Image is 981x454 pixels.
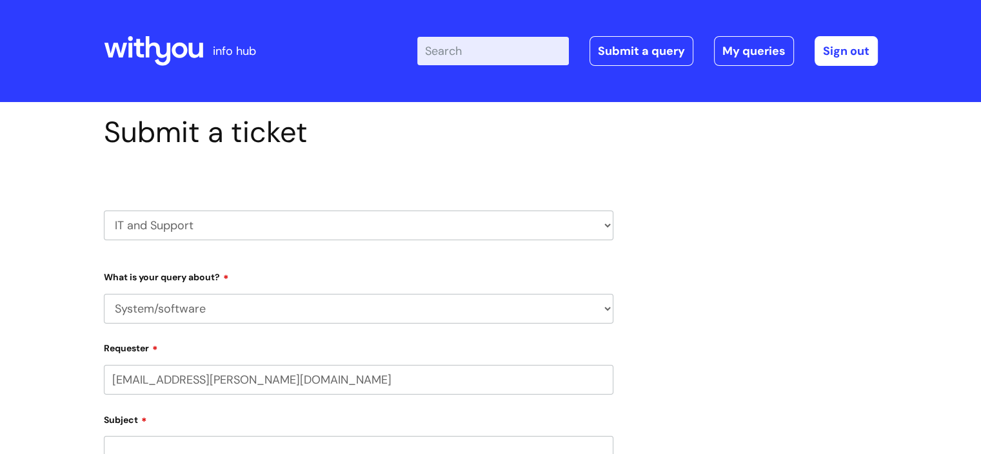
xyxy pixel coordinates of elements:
a: My queries [714,36,794,66]
div: | - [417,36,878,66]
input: Email [104,365,613,395]
a: Sign out [815,36,878,66]
label: Requester [104,338,613,354]
label: Subject [104,410,613,426]
label: What is your query about? [104,267,613,283]
h1: Submit a ticket [104,115,613,150]
input: Search [417,37,569,65]
p: info hub [213,41,256,61]
a: Submit a query [590,36,693,66]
